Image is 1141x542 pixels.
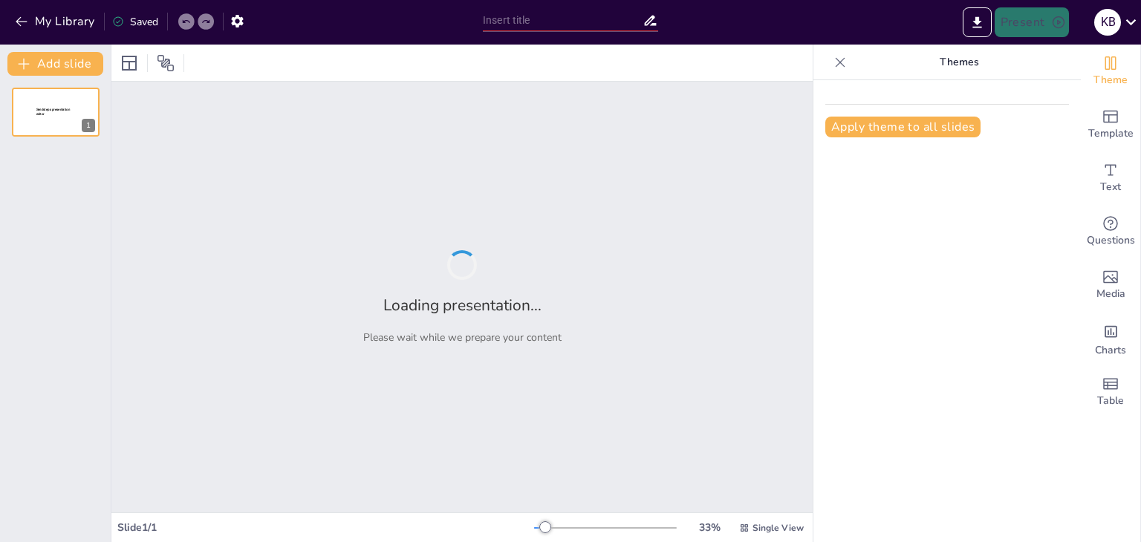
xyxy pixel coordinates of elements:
div: 33 % [692,520,727,535]
button: Apply theme to all slides [825,117,981,137]
div: Saved [112,15,158,29]
span: Media [1096,286,1125,302]
span: Position [157,54,175,72]
input: Insert title [483,10,643,31]
span: Text [1100,179,1121,195]
div: 1 [12,88,100,137]
div: Add charts and graphs [1081,312,1140,365]
div: 1 [82,119,95,132]
div: K B [1094,9,1121,36]
span: Single View [752,522,804,534]
div: Add text boxes [1081,151,1140,205]
div: Slide 1 / 1 [117,520,534,535]
div: Layout [117,51,141,75]
div: Get real-time input from your audience [1081,205,1140,258]
button: My Library [11,10,101,33]
span: Sendsteps presentation editor [36,108,70,116]
p: Themes [852,45,1066,80]
span: Template [1088,125,1134,142]
span: Table [1097,393,1124,409]
button: Export to PowerPoint [963,7,992,37]
span: Theme [1093,72,1128,88]
div: Add a table [1081,365,1140,419]
div: Change the overall theme [1081,45,1140,98]
p: Please wait while we prepare your content [363,330,562,345]
span: Questions [1087,232,1135,249]
div: Add ready made slides [1081,98,1140,151]
button: Present [995,7,1069,37]
div: Add images, graphics, shapes or video [1081,258,1140,312]
h2: Loading presentation... [383,295,542,316]
button: Add slide [7,52,103,76]
span: Charts [1095,342,1126,359]
button: K B [1094,7,1121,37]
